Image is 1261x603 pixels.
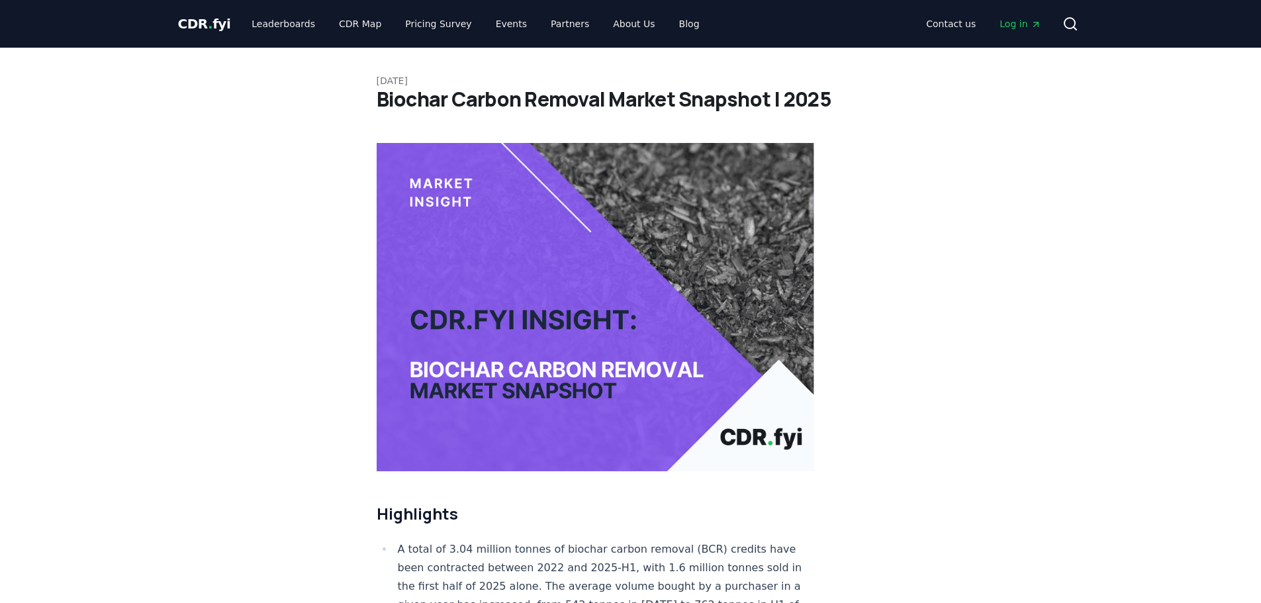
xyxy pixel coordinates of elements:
[328,12,392,36] a: CDR Map
[485,12,537,36] a: Events
[241,12,326,36] a: Leaderboards
[377,74,885,87] p: [DATE]
[377,87,885,111] h1: Biochar Carbon Removal Market Snapshot | 2025
[915,12,1051,36] nav: Main
[241,12,710,36] nav: Main
[540,12,600,36] a: Partners
[178,16,231,32] span: CDR fyi
[989,12,1051,36] a: Log in
[1000,17,1041,30] span: Log in
[395,12,482,36] a: Pricing Survey
[178,15,231,33] a: CDR.fyi
[602,12,665,36] a: About Us
[669,12,710,36] a: Blog
[377,143,815,471] img: blog post image
[208,16,212,32] span: .
[915,12,986,36] a: Contact us
[377,503,815,524] h2: Highlights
